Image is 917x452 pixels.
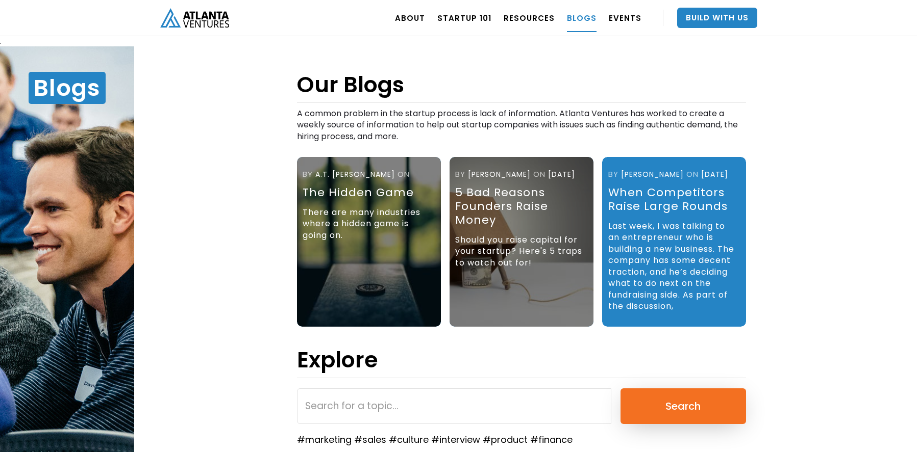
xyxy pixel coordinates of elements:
div: [DATE] [701,168,728,180]
div: A common problem in the startup process is lack of information. Atlanta Ventures has worked to cr... [297,103,746,153]
div: by [455,168,465,180]
div: ON [686,168,699,180]
a: by[PERSON_NAME]ON[DATE]When Competitors Raise Large RoundsLast week, I was talking to an entrepre... [602,157,746,327]
a: ABOUT [395,4,425,32]
div: ON [398,168,410,180]
div: [PERSON_NAME] [468,168,531,180]
div: The Hidden Game [303,185,432,199]
a: BLOGS [567,4,597,32]
a: by[PERSON_NAME]ON[DATE]5 Bad Reasons Founders Raise MoneyShould you raise capital for your startu... [450,157,593,327]
a: Startup 101 [437,4,491,32]
h1: Blogs [29,72,106,104]
h1: Explore [297,347,378,373]
div: 5 Bad Reasons Founders Raise Money [455,185,584,227]
div: [DATE] [548,168,575,180]
div: ON [533,168,546,180]
div: When Competitors Raise Large Rounds [608,185,737,213]
div: by [303,168,313,180]
div: Should you raise capital for your startup? Here's 5 traps to watch out for! [455,229,584,279]
div: Last week, I was talking to an entrepreneur who is building a new business. The company has some ... [608,216,737,323]
div: There are many industries where a hidden game is going on. [303,202,432,252]
a: Build With Us [677,8,757,28]
div: A.T. [PERSON_NAME] [315,168,395,180]
a: RESOURCES [504,4,555,32]
a: EVENTS [609,4,641,32]
div: by [608,168,618,180]
input: Search for a topic... [297,388,611,424]
input: Search [621,388,746,424]
img: 5 Bad Reasons Founders Raise Money [450,157,593,327]
h1: Our Blogs [297,72,746,103]
a: byA.T. [PERSON_NAME]ONThe Hidden GameThere are many industries where a hidden game is going on. [297,157,441,327]
div: [PERSON_NAME] [621,168,684,180]
img: The Hidden Game [297,157,441,327]
p: #marketing #sales #culture #interview #product #finance [297,432,746,448]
